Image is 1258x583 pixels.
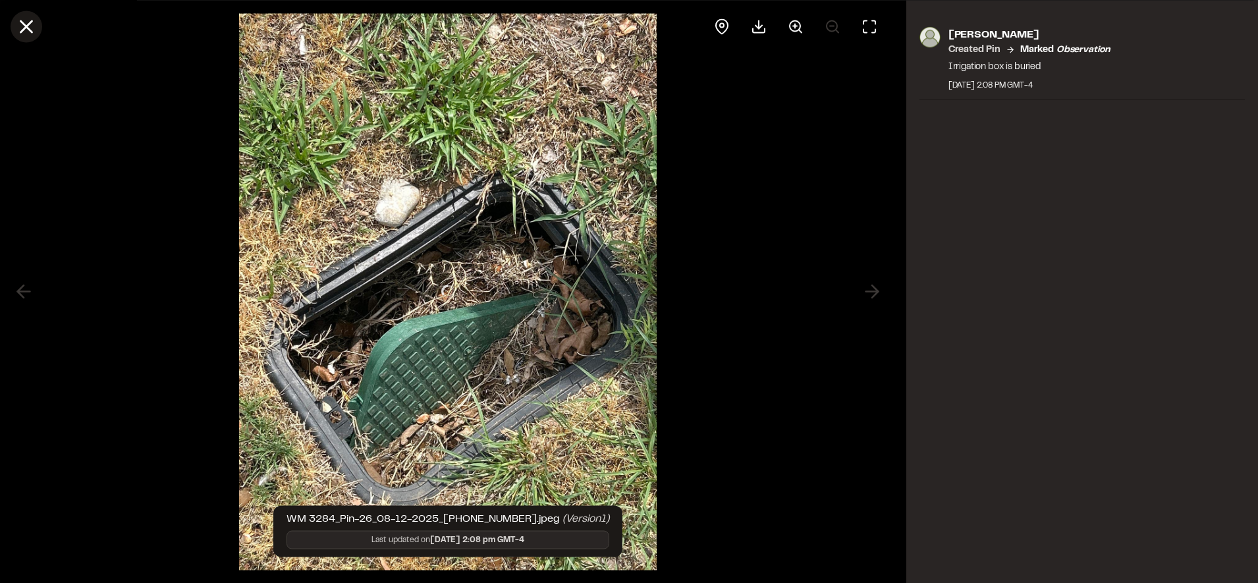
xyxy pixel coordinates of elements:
[780,11,811,42] button: Zoom in
[948,79,1110,91] div: [DATE] 2:08 PM GMT-4
[706,11,738,42] div: View pin on map
[919,26,941,47] img: photo
[11,11,42,42] button: Close modal
[948,26,1110,42] p: [PERSON_NAME]
[1020,42,1110,57] p: Marked
[1056,45,1110,53] em: observation
[854,11,885,42] button: Toggle Fullscreen
[948,42,1000,57] p: Created Pin
[948,59,1110,74] p: Irrigation box is buried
